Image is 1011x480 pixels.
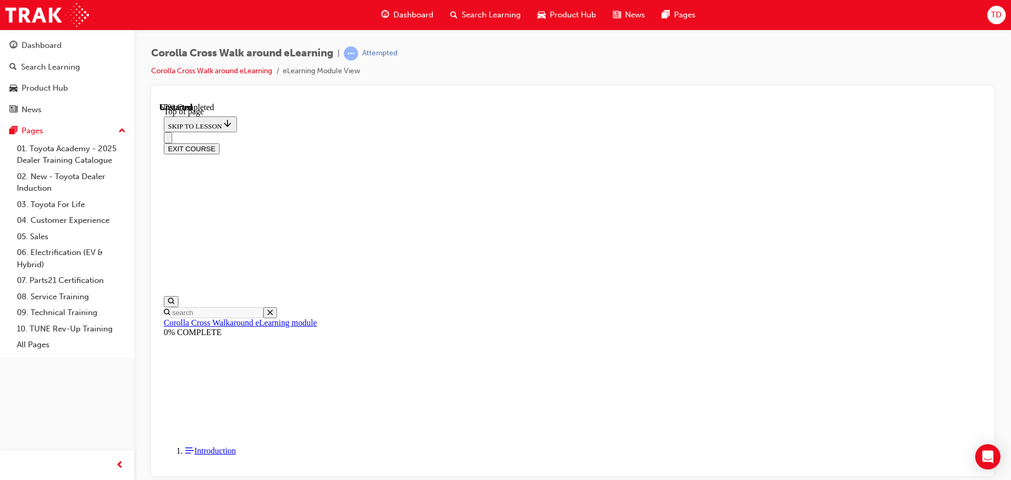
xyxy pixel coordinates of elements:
[362,48,398,58] div: Attempted
[442,4,529,26] a: search-iconSearch Learning
[4,4,822,14] div: Top of page
[991,9,1002,21] span: TD
[653,4,704,26] a: pages-iconPages
[4,30,13,41] button: Close navigation menu
[9,41,17,51] span: guage-icon
[4,215,157,224] a: Corolla Cross Walkaround eLearning module
[8,19,73,27] span: SKIP TO LESSON
[9,126,17,136] span: pages-icon
[13,197,130,213] a: 03. Toyota For Life
[662,8,670,22] span: pages-icon
[9,84,17,93] span: car-icon
[13,321,130,337] a: 10. TUNE Rev-Up Training
[462,9,521,21] span: Search Learning
[22,125,43,137] div: Pages
[373,4,442,26] a: guage-iconDashboard
[13,229,130,245] a: 05. Sales
[4,36,130,55] a: Dashboard
[4,14,77,30] button: SKIP TO LESSON
[116,459,124,472] span: prev-icon
[5,3,89,27] img: Trak
[13,305,130,321] a: 09. Technical Training
[338,47,340,60] span: |
[625,9,645,21] span: News
[4,57,130,77] a: Search Learning
[550,9,596,21] span: Product Hub
[344,46,358,61] span: learningRecordVerb_ATTEMPT-icon
[9,63,17,72] span: search-icon
[151,66,272,75] a: Corolla Cross Walk around eLearning
[4,121,130,141] button: Pages
[13,337,130,353] a: All Pages
[975,444,1000,469] div: Open Intercom Messenger
[4,225,822,234] div: 0% COMPLETE
[4,34,130,121] button: DashboardSearch LearningProduct HubNews
[604,4,653,26] a: news-iconNews
[4,193,19,204] button: Open search menu
[13,244,130,272] a: 06. Electrification (EV & Hybrid)
[283,65,360,77] li: eLearning Module View
[674,9,696,21] span: Pages
[118,124,126,138] span: up-icon
[21,61,80,73] div: Search Learning
[13,141,130,169] a: 01. Toyota Academy - 2025 Dealer Training Catalogue
[104,204,117,215] button: Close search menu
[22,104,42,116] div: News
[13,212,130,229] a: 04. Customer Experience
[538,8,546,22] span: car-icon
[529,4,604,26] a: car-iconProduct Hub
[381,8,389,22] span: guage-icon
[22,40,62,52] div: Dashboard
[13,272,130,289] a: 07. Parts21 Certification
[13,169,130,197] a: 02. New - Toyota Dealer Induction
[4,100,130,120] a: News
[9,105,17,115] span: news-icon
[151,47,333,60] span: Corolla Cross Walk around eLearning
[22,82,68,94] div: Product Hub
[987,6,1006,24] button: TD
[4,79,130,98] a: Product Hub
[13,289,130,305] a: 08. Service Training
[393,9,433,21] span: Dashboard
[450,8,458,22] span: search-icon
[613,8,621,22] span: news-icon
[4,41,60,52] button: EXIT COURSE
[11,204,104,215] input: Search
